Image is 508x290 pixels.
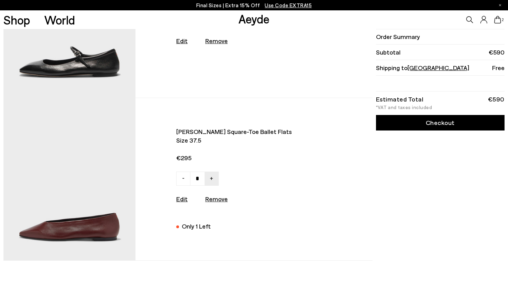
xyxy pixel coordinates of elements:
span: 2 [501,18,505,22]
a: Checkout [376,115,505,130]
a: 2 [494,16,501,23]
a: World [44,14,75,26]
img: AEYDE-BETTY-NAPPA-LEATHER-PORT-1_4f229d74-4828-4ef9-a3f2-d1be84ae34f0_580x.jpg [3,98,135,260]
a: Shop [3,14,30,26]
u: Remove [205,37,228,45]
a: + [205,172,219,186]
li: Subtotal [376,45,505,60]
div: *VAT and taxes included [376,105,505,110]
span: Navigate to /collections/ss25-final-sizes [265,2,312,8]
span: Shipping to [376,64,469,72]
span: - [182,174,185,182]
span: [PERSON_NAME] square-toe ballet flats [176,127,320,136]
p: Final Sizes | Extra 15% Off [196,1,312,10]
a: Aeyde [238,11,270,26]
span: + [210,174,213,182]
u: Remove [205,195,228,203]
div: €590 [488,97,505,101]
span: Free [492,64,505,72]
li: Order Summary [376,29,505,45]
span: [GEOGRAPHIC_DATA] [407,64,469,71]
div: Estimated Total [376,97,424,101]
a: - [176,172,190,186]
a: Edit [176,195,188,203]
a: Edit [176,37,188,45]
span: €590 [489,48,505,57]
span: Size 37.5 [176,136,320,145]
div: Only 1 Left [182,222,211,231]
span: €295 [176,154,320,162]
